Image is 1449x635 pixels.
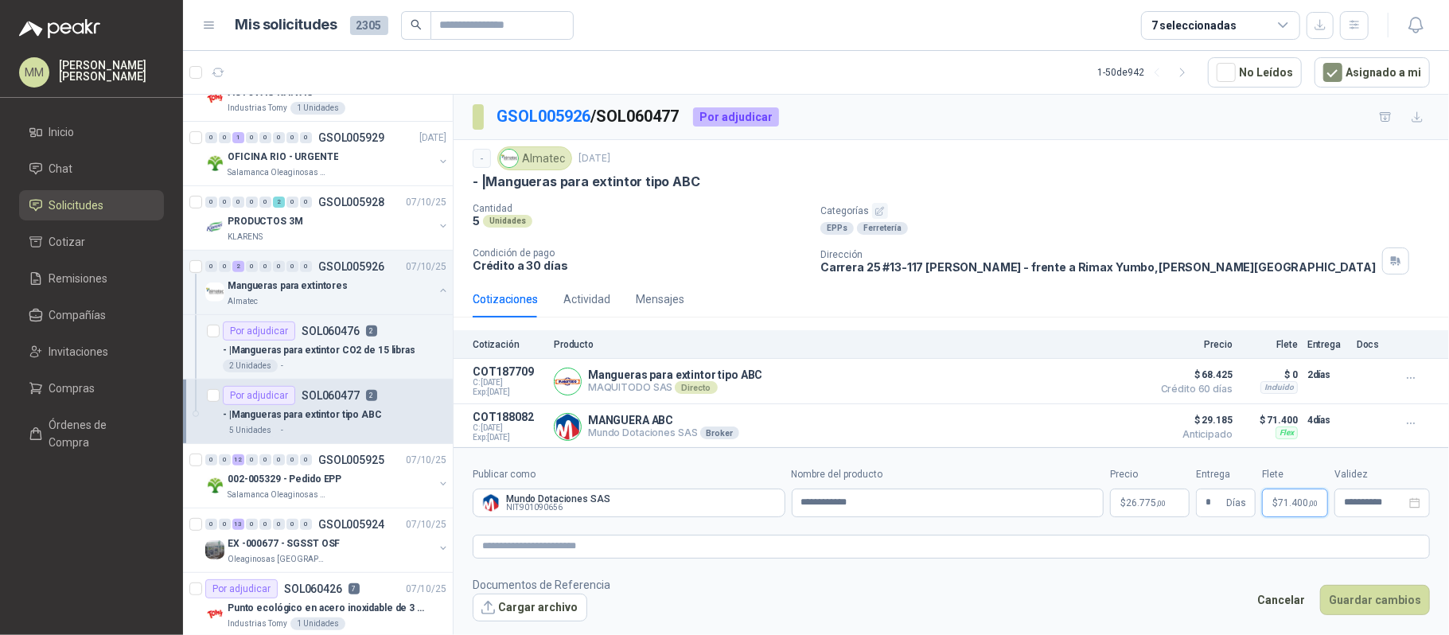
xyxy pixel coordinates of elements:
div: 0 [219,132,231,143]
span: Exp: [DATE] [473,388,544,397]
img: Company Logo [205,218,224,237]
div: 0 [205,519,217,530]
span: Inicio [49,123,75,141]
span: Cotizar [49,233,86,251]
p: Almatec [228,295,258,308]
label: Nombre del producto [792,467,1104,482]
a: Chat [19,154,164,184]
p: MANGUERA ABC [588,414,739,427]
div: 0 [300,132,312,143]
img: Company Logo [501,150,518,167]
p: - | Mangueras para extintor tipo ABC [223,407,382,423]
p: Dirección [820,249,1376,260]
button: Cargar archivo [473,594,587,622]
div: 0 [205,132,217,143]
a: Remisiones [19,263,164,294]
div: Incluido [1260,381,1298,394]
p: Mundo Dotaciones SAS [588,427,739,439]
div: 12 [232,454,244,466]
p: PRODUCTOS 3M [228,214,303,229]
div: 0 [286,197,298,208]
span: Crédito 60 días [1153,384,1233,394]
p: $26.775,00 [1110,489,1190,517]
p: Cotización [473,339,544,350]
span: 2305 [350,16,388,35]
p: 07/10/25 [406,453,446,468]
div: 0 [286,132,298,143]
div: 1 Unidades [290,102,345,115]
p: SOL060426 [284,583,342,594]
a: Cotizar [19,227,164,257]
p: 2 [366,390,377,401]
span: Remisiones [49,270,108,287]
span: Exp: [DATE] [473,433,544,442]
p: Cantidad [473,203,808,214]
p: 7 [349,583,360,594]
button: Asignado a mi [1315,57,1430,88]
p: SOL060477 [302,390,360,401]
span: Anticipado [1153,430,1233,439]
img: Company Logo [555,368,581,395]
a: Compañías [19,300,164,330]
p: / SOL060477 [497,104,680,129]
div: 2 [273,197,285,208]
div: Unidades [483,215,532,228]
div: 2 [232,261,244,272]
img: Company Logo [205,89,224,108]
img: Company Logo [555,414,581,440]
div: Flex [1276,427,1298,439]
p: 07/10/25 [406,517,446,532]
label: Precio [1110,467,1190,482]
img: Company Logo [205,282,224,302]
span: $ 68.425 [1153,365,1233,384]
a: Solicitudes [19,190,164,220]
a: 0 0 2 0 0 0 0 0 GSOL00592607/10/25 Company LogoMangueras para extintoresAlmatec [205,257,450,308]
div: 5 Unidades [223,424,278,437]
span: $ [1272,498,1278,508]
div: - [473,149,491,168]
p: COT187709 [473,365,544,378]
p: GSOL005926 [318,261,384,272]
p: 2 días [1307,365,1347,384]
div: 0 [205,197,217,208]
img: Company Logo [205,154,224,173]
label: Flete [1262,467,1328,482]
p: 002-005329 - Pedido EPP [228,472,341,487]
a: Por adjudicarSOL0604762- |Mangueras para extintor CO2 de 15 libras2 Unidades- [183,315,453,380]
img: Company Logo [205,540,224,559]
p: 07/10/25 [406,195,446,210]
p: Mangueras para extintores [228,279,348,294]
div: 13 [232,519,244,530]
span: Chat [49,160,73,177]
div: 0 [273,454,285,466]
p: GSOL005928 [318,197,384,208]
p: Punto ecológico en acero inoxidable de 3 puestos, con capacidad para 53 Litros por cada división. [228,601,426,616]
div: 0 [259,519,271,530]
p: Salamanca Oleaginosas SAS [228,489,328,501]
p: Oleaginosas [GEOGRAPHIC_DATA][PERSON_NAME] [228,553,328,566]
p: [DATE] [419,131,446,146]
span: C: [DATE] [473,423,544,433]
div: 0 [273,132,285,143]
label: Entrega [1196,467,1256,482]
div: 2 Unidades [223,360,278,372]
div: 0 [219,454,231,466]
p: Condición de pago [473,247,808,259]
div: 0 [259,454,271,466]
a: 0 0 1 0 0 0 0 0 GSOL005929[DATE] Company LogoOFICINA RIO - URGENTESalamanca Oleaginosas SAS [205,128,450,179]
p: $ 71.400 [1242,411,1298,430]
p: KLARENS [228,231,263,243]
p: Entrega [1307,339,1347,350]
span: $ 29.185 [1153,411,1233,430]
p: Industrias Tomy [228,102,287,115]
a: Por adjudicarSOL0604772- |Mangueras para extintor tipo ABC5 Unidades- [183,380,453,444]
div: 0 [246,197,258,208]
p: Crédito a 30 días [473,259,808,272]
p: EX -000677 - SGSST OSF [228,536,340,551]
div: Broker [700,427,739,439]
div: 0 [259,132,271,143]
label: Publicar como [473,467,785,482]
p: Mangueras para extintor tipo ABC [588,368,763,381]
p: Carrera 25 #13-117 [PERSON_NAME] - frente a Rimax Yumbo , [PERSON_NAME][GEOGRAPHIC_DATA] [820,260,1376,274]
div: 0 [300,454,312,466]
